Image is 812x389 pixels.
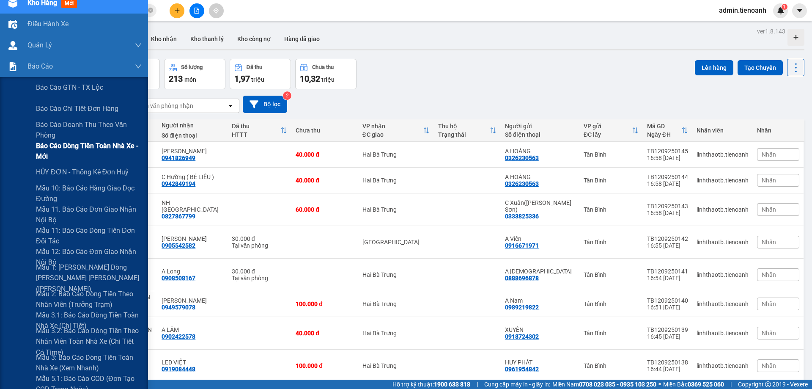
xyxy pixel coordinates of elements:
button: Số lượng213món [164,59,225,89]
th: Toggle SortBy [579,119,643,142]
div: 0916671971 [505,242,539,249]
div: linhthaotb.tienoanh [697,362,749,369]
img: warehouse-icon [8,41,17,50]
span: Mẫu 3.2: Báo cáo dòng tiền theo nhân viên toàn nhà xe (Chi Tiết Có Time) [36,326,142,357]
div: 0961954842 [505,366,539,372]
button: Tạo Chuyến [738,60,783,75]
div: Người nhận [162,122,223,129]
div: Tân Bình [584,239,639,246]
button: caret-down [792,3,807,18]
button: Bộ lọc [243,96,287,113]
div: TB1209250144 [647,174,688,180]
div: Tân Bình [584,177,639,184]
span: Nhãn [762,271,776,278]
button: Kho công nợ [230,29,277,49]
div: Nhãn [757,127,799,134]
div: Tân Bình [584,271,639,278]
span: close-circle [148,7,153,15]
span: Mẫu 3.1: Báo cáo dòng tiền toàn nhà xe (Chi Tiết) [36,310,142,331]
div: A HOÀNG [505,148,575,154]
div: HTTT [232,131,280,138]
span: Nhãn [762,177,776,184]
div: TB1209250140 [647,297,688,304]
span: aim [213,8,219,14]
div: linhthaotb.tienoanh [697,177,749,184]
div: 16:45 [DATE] [647,333,688,340]
div: Số điện thoại [162,132,223,139]
div: Số điện thoại [505,131,575,138]
button: Chưa thu10,32 triệu [295,59,357,89]
div: 0888696878 [505,275,539,281]
span: Nhãn [762,239,776,246]
div: ver 1.8.143 [757,27,785,36]
div: 30.000 đ [232,235,287,242]
div: Hai Bà Trưng [362,362,430,369]
span: ⚪️ [658,383,661,386]
button: plus [170,3,184,18]
div: 16:44 [DATE] [647,366,688,372]
span: Báo cáo GTN - TX Lộc [36,82,103,93]
span: Nhãn [762,301,776,307]
div: 0989219822 [505,304,539,311]
span: Mẫu 11: Báo cáo dòng tiền đơn đối tác [36,225,142,246]
div: linhthaotb.tienoanh [697,151,749,158]
span: 10,32 [300,74,320,84]
div: TB1209250142 [647,235,688,242]
div: 0908508167 [162,275,195,281]
div: 30.000 đ [232,268,287,275]
div: 16:58 [DATE] [647,180,688,187]
div: Đã thu [247,64,262,70]
th: Toggle SortBy [434,119,501,142]
span: Miền Nam [552,380,656,389]
div: NH TÂY BẮC [162,199,223,213]
button: Kho nhận [144,29,184,49]
span: file-add [194,8,200,14]
span: triệu [251,76,264,83]
div: HUY PHÁT [505,359,575,366]
div: ĐC giao [362,131,423,138]
span: Nhãn [762,330,776,337]
th: Toggle SortBy [358,119,434,142]
div: 40.000 đ [296,151,354,158]
button: Hàng đã giao [277,29,326,49]
div: 40.000 đ [296,177,354,184]
strong: 1900 633 818 [434,381,470,388]
th: Toggle SortBy [643,119,692,142]
div: linhthaotb.tienoanh [697,239,749,246]
span: copyright [765,381,771,387]
div: linhthaotb.tienoanh [697,271,749,278]
div: 0902422578 [162,333,195,340]
div: Tân Bình [584,362,639,369]
sup: 1 [782,4,787,10]
div: Nhân viên [697,127,749,134]
div: 0918724302 [505,333,539,340]
span: Mẫu 3: Báo cáo dòng tiền toàn nhà xe (Xem nhanh) [36,352,142,373]
div: Hai Bà Trưng [362,301,430,307]
div: XUYÊN [505,326,575,333]
span: Nhãn [762,362,776,369]
strong: 0369 525 060 [688,381,724,388]
div: Số lượng [181,64,203,70]
div: Người gửi [505,123,575,130]
div: Hai Bà Trưng [362,206,430,213]
div: 100.000 đ [296,362,354,369]
span: Báo cáo dòng tiền toàn nhà xe - mới [36,141,142,162]
div: Tân Bình [584,330,639,337]
span: admin.tienoanh [712,5,773,16]
span: Mẫu 11. Báo cáo đơn giao nhận nội bộ [36,204,142,225]
div: LED VIỆT [162,359,223,366]
div: 16:58 [DATE] [647,154,688,161]
span: HỦY ĐƠN - Thống kê đơn huỷ [36,167,129,177]
div: 0941826949 [162,154,195,161]
div: Tại văn phòng [232,275,287,281]
div: Tân Bình [584,151,639,158]
div: Tạo kho hàng mới [787,29,804,46]
button: Đã thu1,97 triệu [230,59,291,89]
div: A Nam [505,297,575,304]
span: Nhãn [762,206,776,213]
div: Chưa thu [296,127,354,134]
svg: open [227,102,234,109]
span: Nhãn [762,151,776,158]
div: Tại văn phòng [232,242,287,249]
div: linhthaotb.tienoanh [697,301,749,307]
